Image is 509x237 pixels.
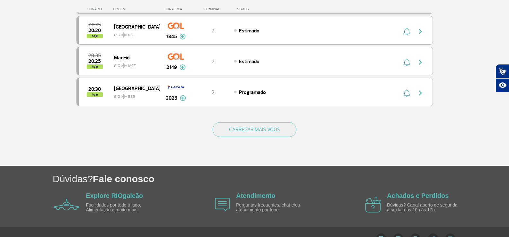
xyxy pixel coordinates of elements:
[87,92,103,97] span: hoje
[89,22,101,27] span: 2025-09-26 20:05:00
[365,197,381,213] img: airplane icon
[114,84,155,92] span: [GEOGRAPHIC_DATA]
[128,94,135,100] span: BSB
[166,33,177,40] span: 1845
[234,7,286,11] div: STATUS
[192,7,234,11] div: TERMINAL
[88,53,101,58] span: 2025-09-26 20:35:00
[417,58,424,66] img: seta-direita-painel-voo.svg
[88,87,101,91] span: 2025-09-26 20:30:00
[236,203,310,213] p: Perguntas frequentes, chat e/ou atendimento por fone.
[114,29,155,38] span: GIG
[88,59,101,63] span: 2025-09-26 20:25:00
[403,89,410,97] img: sino-painel-voo.svg
[87,64,103,69] span: hoje
[121,94,127,99] img: destiny_airplane.svg
[113,7,160,11] div: ORIGEM
[86,192,143,199] a: Explore RIOgaleão
[239,89,266,96] span: Programado
[114,22,155,31] span: [GEOGRAPHIC_DATA]
[180,34,186,39] img: mais-info-painel-voo.svg
[239,28,259,34] span: Estimado
[53,172,509,185] h1: Dúvidas?
[160,7,192,11] div: CIA AÉREA
[496,64,509,92] div: Plugin de acessibilidade da Hand Talk.
[114,53,155,62] span: Maceió
[212,58,215,65] span: 2
[215,198,230,211] img: airplane icon
[417,89,424,97] img: seta-direita-painel-voo.svg
[93,174,154,184] span: Fale conosco
[86,203,160,213] p: Facilidades por todo o lado. Alimentação e muito mais.
[403,58,410,66] img: sino-painel-voo.svg
[403,28,410,35] img: sino-painel-voo.svg
[239,58,259,65] span: Estimado
[88,28,101,33] span: 2025-09-26 20:20:00
[213,122,296,137] button: CARREGAR MAIS VOOS
[387,192,449,199] a: Achados e Perdidos
[78,7,113,11] div: HORÁRIO
[180,95,186,101] img: mais-info-painel-voo.svg
[121,63,127,68] img: destiny_airplane.svg
[54,199,80,210] img: airplane icon
[166,63,177,71] span: 2149
[128,32,135,38] span: REC
[114,90,155,100] span: GIG
[212,28,215,34] span: 2
[87,34,103,38] span: hoje
[180,64,186,70] img: mais-info-painel-voo.svg
[496,64,509,78] button: Abrir tradutor de língua de sinais.
[128,63,136,69] span: MCZ
[114,60,155,69] span: GIG
[496,78,509,92] button: Abrir recursos assistivos.
[236,192,275,199] a: Atendimento
[387,203,461,213] p: Dúvidas? Canal aberto de segunda à sexta, das 10h às 17h.
[212,89,215,96] span: 2
[121,32,127,38] img: destiny_airplane.svg
[166,94,177,102] span: 3026
[417,28,424,35] img: seta-direita-painel-voo.svg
